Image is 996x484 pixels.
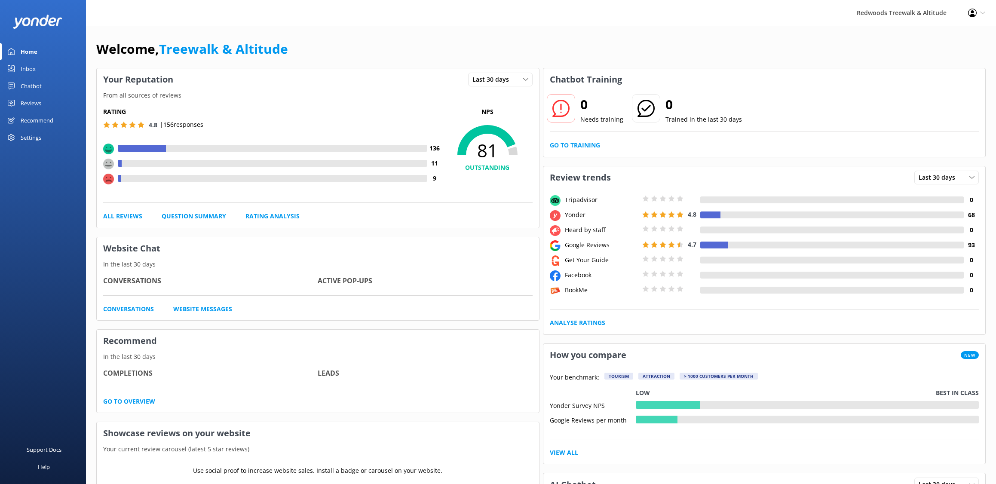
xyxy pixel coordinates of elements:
[193,466,442,475] p: Use social proof to increase website sales. Install a badge or carousel on your website.
[550,373,599,383] p: Your benchmark:
[563,195,640,205] div: Tripadvisor
[427,144,442,153] h4: 136
[442,107,533,116] p: NPS
[96,39,288,59] h1: Welcome,
[27,441,61,458] div: Support Docs
[604,373,633,380] div: Tourism
[97,260,539,269] p: In the last 30 days
[103,397,155,406] a: Go to overview
[543,344,633,366] h3: How you compare
[550,318,605,328] a: Analyse Ratings
[103,276,318,287] h4: Conversations
[688,240,696,248] span: 4.7
[103,368,318,379] h4: Completions
[97,422,539,444] h3: Showcase reviews on your website
[21,43,37,60] div: Home
[318,276,532,287] h4: Active Pop-ups
[580,115,623,124] p: Needs training
[563,210,640,220] div: Yonder
[13,15,62,29] img: yonder-white-logo.png
[964,225,979,235] h4: 0
[961,351,979,359] span: New
[472,75,514,84] span: Last 30 days
[665,115,742,124] p: Trained in the last 30 days
[636,388,650,398] p: Low
[318,368,532,379] h4: Leads
[964,255,979,265] h4: 0
[550,401,636,409] div: Yonder Survey NPS
[550,416,636,423] div: Google Reviews per month
[936,388,979,398] p: Best in class
[97,91,539,100] p: From all sources of reviews
[964,285,979,295] h4: 0
[580,94,623,115] h2: 0
[162,211,226,221] a: Question Summary
[245,211,300,221] a: Rating Analysis
[688,210,696,218] span: 4.8
[97,68,180,91] h3: Your Reputation
[21,95,41,112] div: Reviews
[964,210,979,220] h4: 68
[964,195,979,205] h4: 0
[919,173,960,182] span: Last 30 days
[427,159,442,168] h4: 11
[964,240,979,250] h4: 93
[103,211,142,221] a: All Reviews
[665,94,742,115] h2: 0
[964,270,979,280] h4: 0
[563,270,640,280] div: Facebook
[563,285,640,295] div: BookMe
[427,174,442,183] h4: 9
[21,60,36,77] div: Inbox
[159,40,288,58] a: Treewalk & Altitude
[149,121,157,129] span: 4.8
[38,458,50,475] div: Help
[103,304,154,314] a: Conversations
[103,107,442,116] h5: Rating
[543,166,617,189] h3: Review trends
[543,68,628,91] h3: Chatbot Training
[638,373,674,380] div: Attraction
[563,240,640,250] div: Google Reviews
[97,237,539,260] h3: Website Chat
[21,129,41,146] div: Settings
[550,141,600,150] a: Go to Training
[550,448,578,457] a: View All
[97,444,539,454] p: Your current review carousel (latest 5 star reviews)
[173,304,232,314] a: Website Messages
[563,225,640,235] div: Heard by staff
[563,255,640,265] div: Get Your Guide
[442,140,533,161] span: 81
[97,352,539,361] p: In the last 30 days
[97,330,539,352] h3: Recommend
[442,163,533,172] h4: OUTSTANDING
[21,77,42,95] div: Chatbot
[680,373,758,380] div: > 1000 customers per month
[160,120,203,129] p: | 156 responses
[21,112,53,129] div: Recommend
